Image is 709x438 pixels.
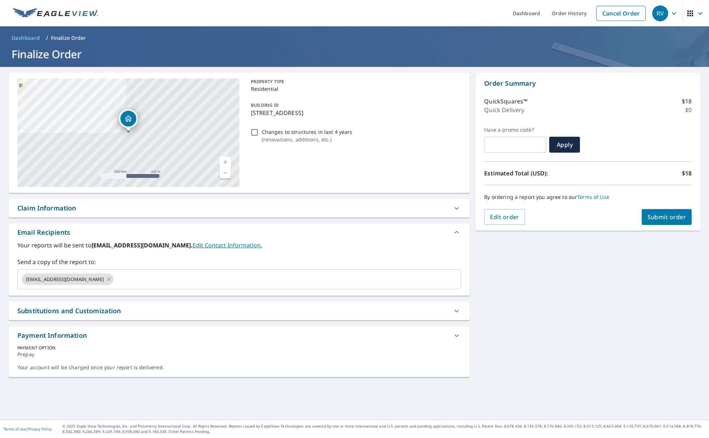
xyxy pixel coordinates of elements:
div: PAYMENT OPTION [17,345,461,351]
p: $18 [682,169,692,178]
div: Claim Information [9,199,470,217]
a: Current Level 17, Zoom In [220,157,231,167]
p: | [4,427,52,431]
p: [STREET_ADDRESS] [251,109,458,117]
a: Dashboard [9,32,43,44]
li: / [46,34,48,42]
nav: breadcrumb [9,32,700,44]
img: EV Logo [13,8,98,19]
p: Estimated Total (USD): [484,169,588,178]
label: Send a copy of the report to: [17,258,461,266]
p: BUILDING ID [251,102,279,108]
p: PROPERTY TYPE [251,78,458,85]
button: Apply [549,137,580,153]
label: Have a promo code? [484,127,546,133]
p: $18 [682,97,692,106]
p: $0 [685,106,692,114]
div: [EMAIL_ADDRESS][DOMAIN_NAME] [22,273,114,285]
div: RV [652,5,668,21]
p: By ordering a report you agree to our [484,194,692,200]
p: Quick Delivery [484,106,524,114]
h1: Finalize Order [9,47,700,61]
div: Email Recipients [9,224,470,241]
p: Residential [251,85,458,93]
div: Dropped pin, building 1, Residential property, 5500 Hammock Dr Coral Gables, FL 33156 [119,109,138,132]
a: Privacy Policy [28,426,52,431]
button: Submit order [642,209,692,225]
p: QuickSquares™ [484,97,528,106]
p: Changes to structures in last 4 years [262,128,353,136]
span: Submit order [648,213,686,221]
p: Finalize Order [51,34,86,42]
div: Email Recipients [17,227,70,237]
a: Cancel Order [596,6,646,21]
div: Prepay [17,351,461,364]
div: Payment Information [17,331,87,340]
div: Substitutions and Customization [17,306,121,316]
label: Your reports will be sent to [17,241,461,250]
p: © 2025 Eagle View Technologies, Inc. and Pictometry International Corp. All Rights Reserved. Repo... [63,424,705,434]
div: Payment Information [9,326,470,345]
a: Terms of Use [577,194,609,200]
p: ( renovations, additions, etc. ) [262,136,353,143]
span: Apply [555,141,574,149]
a: EditContactInfo [193,241,262,249]
b: [EMAIL_ADDRESS][DOMAIN_NAME]. [91,241,193,249]
div: Substitutions and Customization [9,302,470,320]
a: Current Level 17, Zoom Out [220,167,231,178]
button: Edit order [484,209,525,225]
span: Dashboard [12,34,40,42]
div: Your account will be charged once your report is delivered. [17,364,461,371]
span: [EMAIL_ADDRESS][DOMAIN_NAME] [22,276,108,283]
a: Terms of Use [4,426,26,431]
span: Edit order [490,213,519,221]
p: Order Summary [484,78,692,88]
div: Claim Information [17,203,76,213]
